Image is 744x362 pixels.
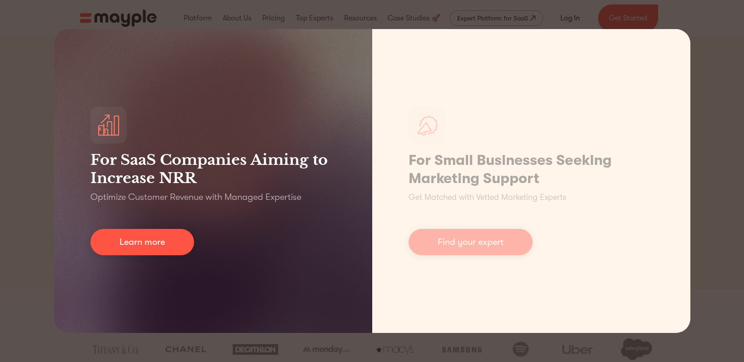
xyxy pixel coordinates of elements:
[90,191,301,203] p: Optimize Customer Revenue with Managed Expertise
[90,229,194,255] a: Learn more
[409,191,566,203] p: Get Matched with Vetted Marketing Experts
[409,229,533,255] a: Find your expert
[409,151,654,188] h1: For Small Businesses Seeking Marketing Support
[90,151,336,187] h3: For SaaS Companies Aiming to Increase NRR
